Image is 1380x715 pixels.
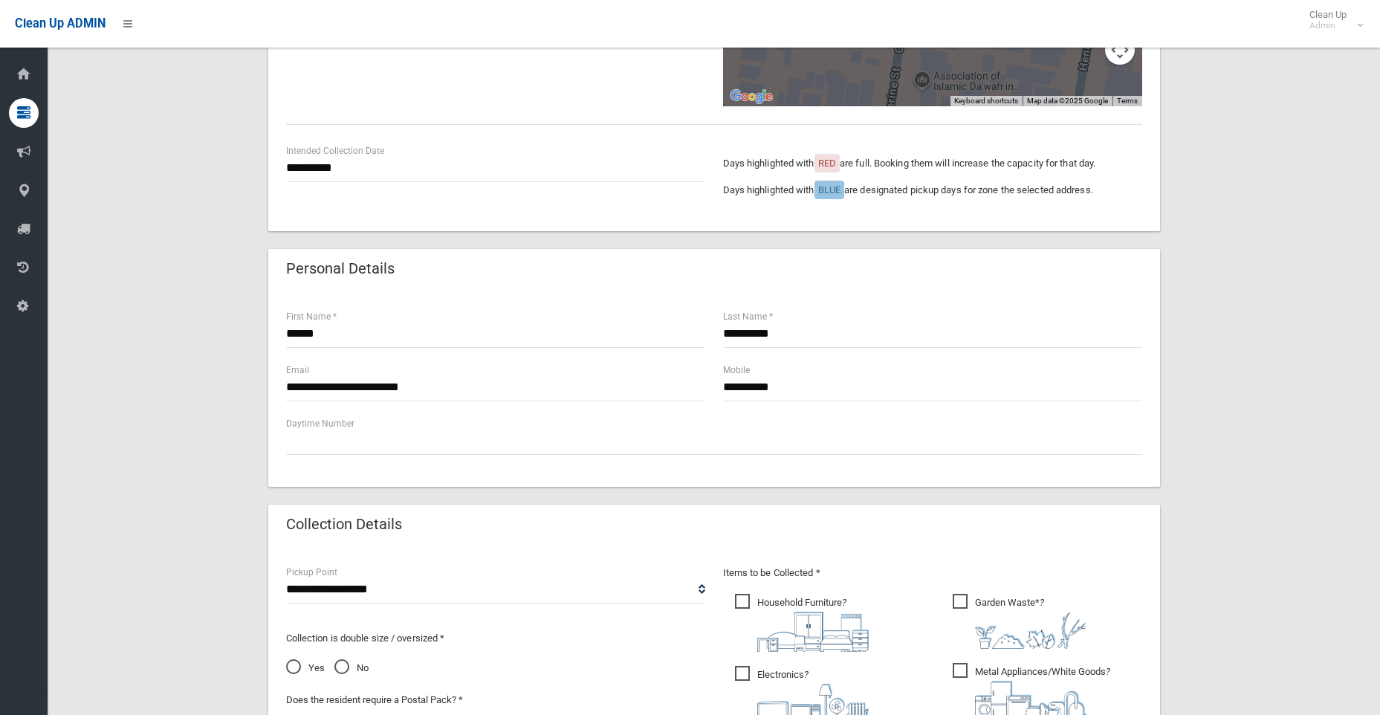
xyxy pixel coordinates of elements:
span: No [334,659,369,677]
header: Collection Details [268,510,420,539]
span: Map data ©2025 Google [1027,97,1108,105]
span: Clean Up ADMIN [15,16,106,30]
span: Clean Up [1302,9,1361,31]
p: Items to be Collected * [723,564,1142,582]
p: Days highlighted with are full. Booking them will increase the capacity for that day. [723,155,1142,172]
header: Personal Details [268,254,412,283]
i: ? [975,597,1086,649]
small: Admin [1309,20,1347,31]
img: 4fd8a5c772b2c999c83690221e5242e0.png [975,612,1086,649]
span: RED [818,158,836,169]
a: Open this area in Google Maps (opens a new window) [727,87,776,106]
i: ? [757,597,869,652]
p: Collection is double size / oversized * [286,630,705,647]
label: Does the resident require a Postal Pack? * [286,691,463,709]
img: aa9efdbe659d29b613fca23ba79d85cb.png [757,612,869,652]
button: Map camera controls [1105,35,1135,65]
span: Yes [286,659,325,677]
span: BLUE [818,184,840,195]
p: Days highlighted with are designated pickup days for zone the selected address. [723,181,1142,199]
span: Household Furniture [735,594,869,652]
button: Keyboard shortcuts [954,96,1018,106]
a: Terms (opens in new tab) [1117,97,1138,105]
img: Google [727,87,776,106]
span: Garden Waste* [953,594,1086,649]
